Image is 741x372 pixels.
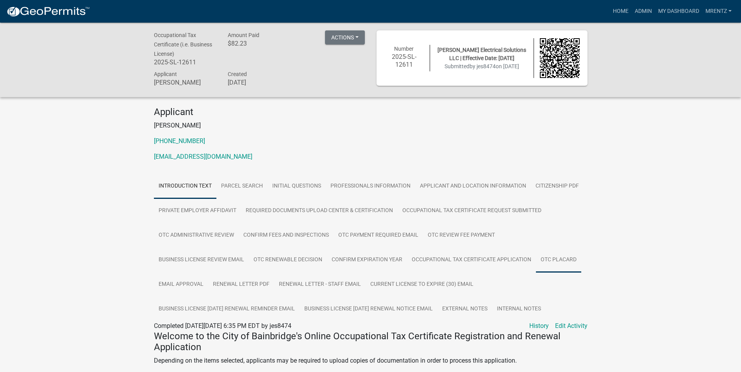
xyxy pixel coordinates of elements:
a: Mrentz [702,4,735,19]
img: QR code [540,38,580,78]
h4: Welcome to the City of Bainbridge's Online Occupational Tax Certificate Registration and Renewal ... [154,331,587,353]
a: Business License Review Email [154,248,249,273]
span: Completed [DATE][DATE] 6:35 PM EDT by jes8474 [154,322,291,329]
a: Initial Questions [268,174,326,199]
a: OTC Placard [536,248,581,273]
a: Parcel search [216,174,268,199]
h6: 2025-SL-12611 [154,58,216,66]
a: Business License [DATE] Renewal Notice Email [300,297,437,322]
h6: [DATE] [228,79,290,86]
a: Email Approval [154,272,208,297]
span: Applicant [154,71,177,77]
a: History [529,321,549,331]
a: OTC Payment Required Email [334,223,423,248]
a: Home [610,4,632,19]
a: OTC Administrative Review [154,223,239,248]
a: OTC Renewable Decision [249,248,327,273]
a: Admin [632,4,655,19]
span: Number [394,46,414,52]
button: Actions [325,30,365,44]
a: [PHONE_NUMBER] [154,137,205,145]
a: External Notes [437,297,492,322]
a: Edit Activity [555,321,587,331]
a: Required Documents Upload Center & Certification [241,198,398,223]
a: Confirm Fees and Inspections [239,223,334,248]
span: Created [228,71,247,77]
h4: Applicant [154,106,587,118]
a: Private Employer Affidavit [154,198,241,223]
a: [EMAIL_ADDRESS][DOMAIN_NAME] [154,153,252,160]
a: Renewal Letter PDF [208,272,274,297]
span: Submitted on [DATE] [445,63,519,69]
a: My Dashboard [655,4,702,19]
a: Current License to Expire (30) Email [366,272,478,297]
h6: 2025-SL-12611 [384,53,424,68]
p: [PERSON_NAME] [154,121,587,130]
a: Business License [DATE] Renewal Reminder Email [154,297,300,322]
a: Internal Notes [492,297,546,322]
a: OTC Review Fee Payment [423,223,500,248]
a: Renewal Letter - Staff Email [274,272,366,297]
a: Applicant and Location Information [415,174,531,199]
a: Citizenship PDF [531,174,584,199]
a: Introduction Text [154,174,216,199]
h6: $82.23 [228,40,290,47]
a: Confirm Expiration Year [327,248,407,273]
a: Professionals Information [326,174,415,199]
span: by jes8474 [470,63,496,69]
p: Depending on the items selected, applicants may be required to upload copies of documentation in ... [154,356,587,365]
a: Occupational Tax Certificate Request Submitted [398,198,546,223]
span: Occupational Tax Certificate (i.e. Business License) [154,32,212,57]
h6: [PERSON_NAME] [154,79,216,86]
a: Occupational Tax Certificate Application [407,248,536,273]
span: Amount Paid [228,32,259,38]
span: [PERSON_NAME] Electrical Solutions LLC | Effective Date: [DATE] [437,47,526,61]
